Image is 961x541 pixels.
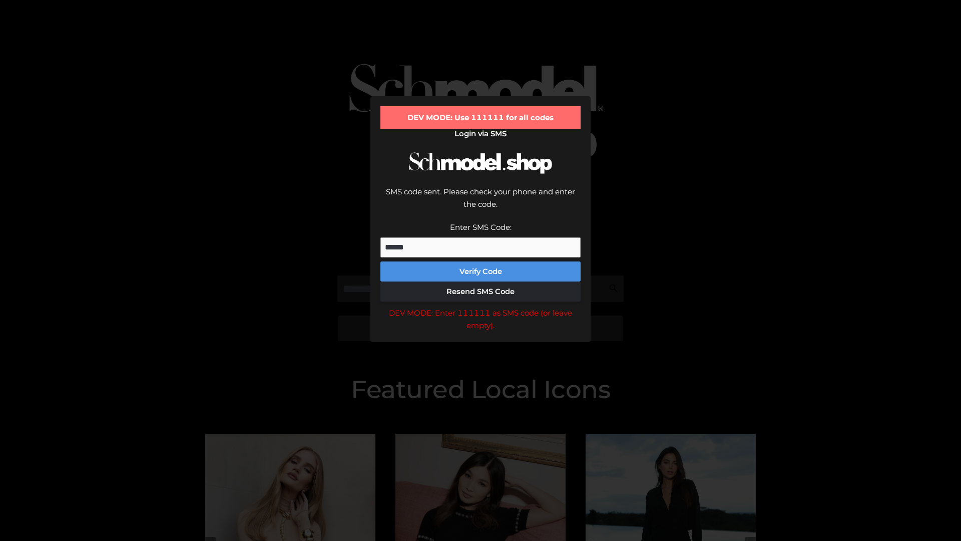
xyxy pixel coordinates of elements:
div: DEV MODE: Enter 111111 as SMS code (or leave empty). [380,307,581,332]
label: Enter SMS Code: [450,222,512,232]
button: Resend SMS Code [380,282,581,302]
h2: Login via SMS [380,129,581,138]
div: DEV MODE: Use 111111 for all codes [380,106,581,129]
img: Schmodel Logo [405,143,556,183]
button: Verify Code [380,261,581,282]
div: SMS code sent. Please check your phone and enter the code. [380,185,581,221]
